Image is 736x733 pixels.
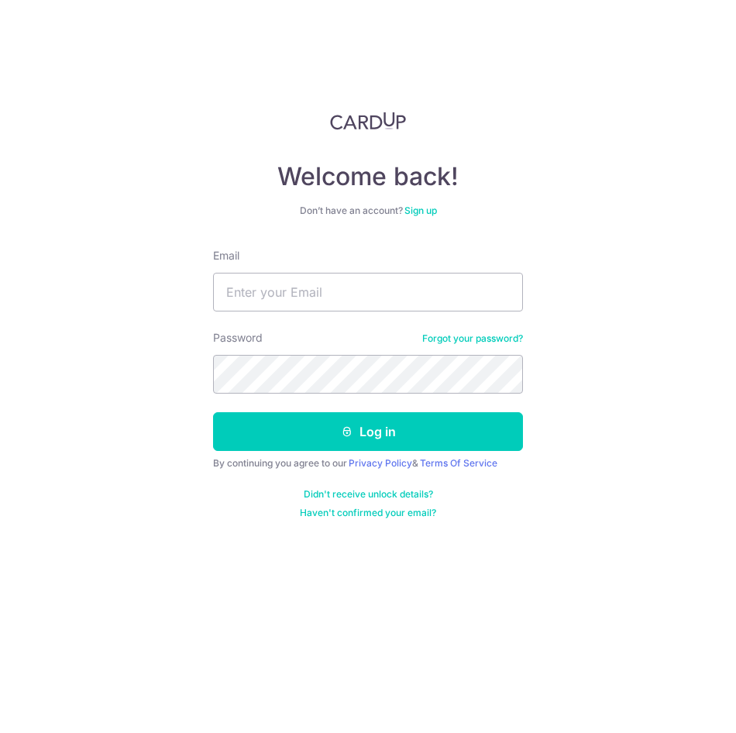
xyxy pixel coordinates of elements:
[213,248,239,263] label: Email
[404,205,437,216] a: Sign up
[349,457,412,469] a: Privacy Policy
[300,507,436,519] a: Haven't confirmed your email?
[213,330,263,346] label: Password
[304,488,433,501] a: Didn't receive unlock details?
[213,457,523,470] div: By continuing you agree to our &
[213,412,523,451] button: Log in
[330,112,406,130] img: CardUp Logo
[213,161,523,192] h4: Welcome back!
[420,457,497,469] a: Terms Of Service
[422,332,523,345] a: Forgot your password?
[213,273,523,311] input: Enter your Email
[213,205,523,217] div: Don’t have an account?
